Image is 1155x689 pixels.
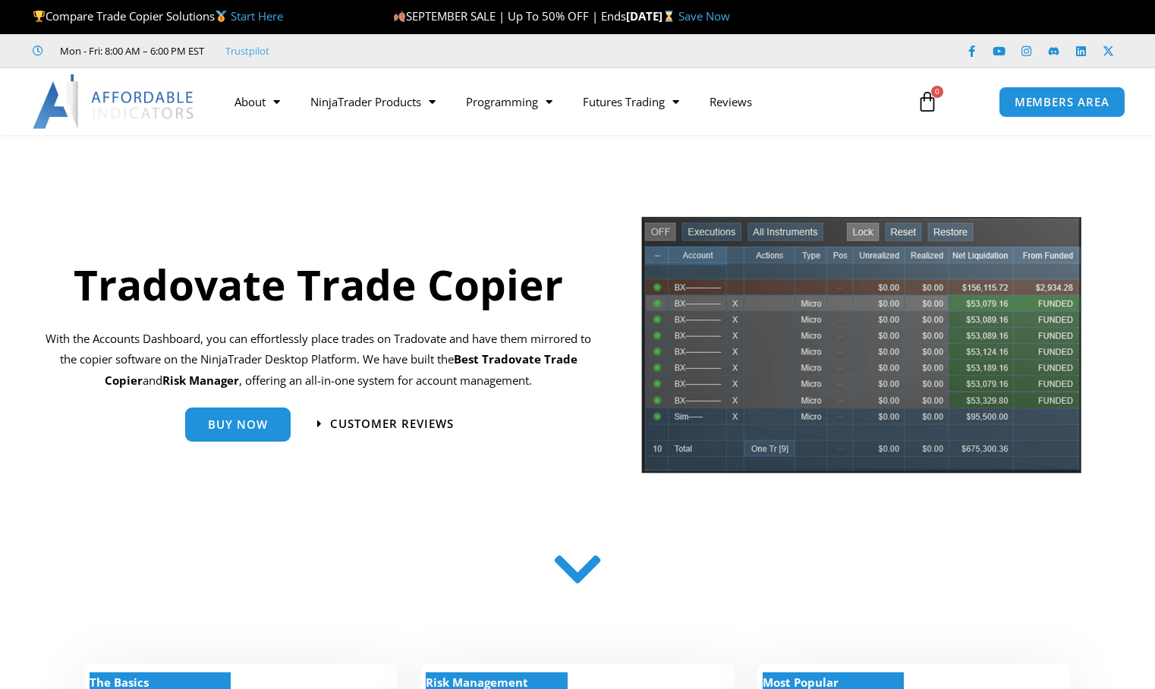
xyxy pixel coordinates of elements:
span: Buy Now [208,419,268,430]
a: Futures Trading [568,84,694,119]
a: Reviews [694,84,767,119]
span: SEPTEMBER SALE | Up To 50% OFF | Ends [392,8,625,24]
span: Compare Trade Copier Solutions [33,8,283,24]
nav: Menu [219,84,901,119]
p: With the Accounts Dashboard, you can effortlessly place trades on Tradovate and have them mirrore... [42,329,594,392]
a: 0 [894,80,961,124]
a: Trustpilot [225,42,269,60]
a: NinjaTrader Products [295,84,451,119]
a: Customer Reviews [317,418,454,429]
strong: [DATE] [626,8,678,24]
img: 🥇 [216,11,227,22]
a: Start Here [231,8,283,24]
span: Customer Reviews [330,418,454,429]
a: MEMBERS AREA [999,87,1125,118]
strong: Risk Manager [162,373,239,388]
a: About [219,84,295,119]
a: Programming [451,84,568,119]
img: LogoAI | Affordable Indicators – NinjaTrader [33,74,196,129]
h1: Tradovate Trade Copier [42,255,594,313]
span: Mon - Fri: 8:00 AM – 6:00 PM EST [56,42,204,60]
a: Buy Now [185,407,291,442]
img: tradecopier | Affordable Indicators – NinjaTrader [640,215,1083,486]
span: 0 [931,86,943,98]
img: ⌛ [663,11,675,22]
a: Save Now [678,8,730,24]
img: 🏆 [33,11,45,22]
img: 🍂 [394,11,405,22]
span: MEMBERS AREA [1015,96,1109,108]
